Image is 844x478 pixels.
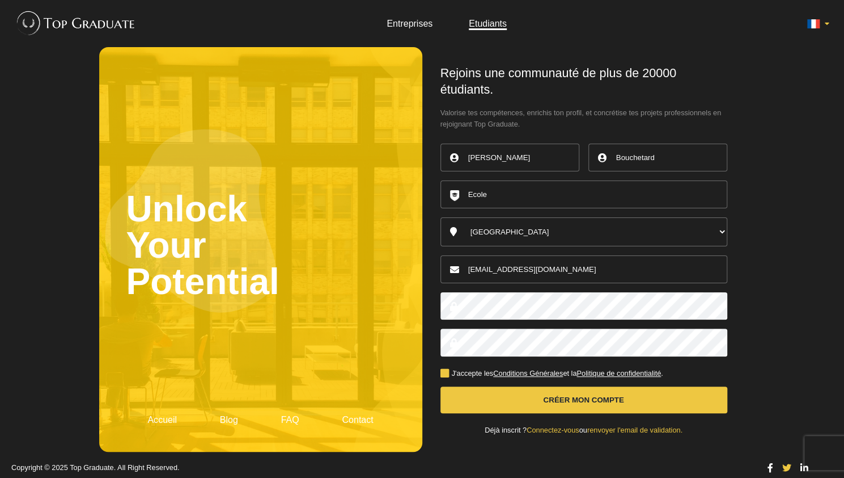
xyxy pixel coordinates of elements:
[527,426,579,434] a: Connectez-vous
[469,19,507,28] a: Etudiants
[281,415,299,425] a: FAQ
[387,19,432,28] a: Entreprises
[587,426,682,434] a: renvoyer l'email de validation.
[588,144,727,171] input: Nom
[342,415,373,425] a: Contact
[440,370,663,378] label: J'accepte les et la .
[440,387,727,413] button: Créer mon compte
[440,107,727,130] span: Valorise tes compétences, enrichis ton profil, et concrétise tes projets professionnels en rejoig...
[440,144,579,171] input: Prénom
[11,464,754,472] p: Copyright © 2025 Top Graduate. All Right Reserved.
[576,369,661,378] a: Politique de confidentialité
[440,65,727,98] h1: Rejoins une communauté de plus de 20000 étudiants.
[440,181,727,208] input: Ecole
[440,427,727,434] div: Déjà inscrit ? ou
[11,6,135,40] img: Top Graduate
[493,369,563,378] a: Conditions Générales
[440,255,727,283] input: Email
[147,415,177,425] a: Accueil
[126,74,395,416] h2: Unlock Your Potential
[220,415,238,425] a: Blog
